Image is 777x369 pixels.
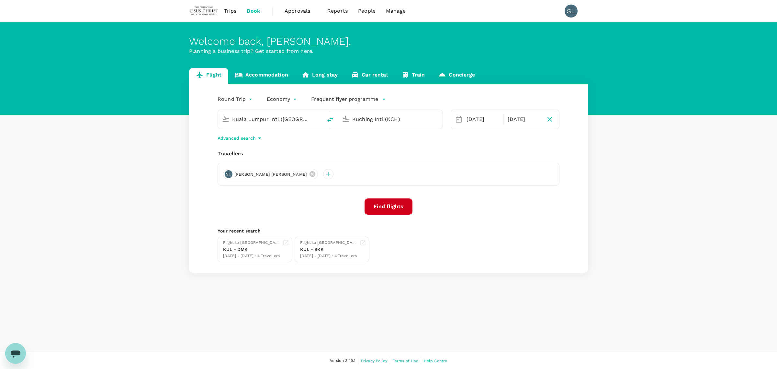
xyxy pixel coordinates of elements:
div: Flight to [GEOGRAPHIC_DATA] [223,240,280,246]
button: Open [318,118,319,120]
span: Version 3.49.1 [330,358,355,364]
button: Frequent flyer programme [311,95,386,103]
p: Frequent flyer programme [311,95,378,103]
div: [DATE] - [DATE] · 4 Travellers [223,253,280,259]
span: Trips [224,7,237,15]
button: Advanced search [218,134,264,142]
a: Flight [189,68,228,84]
a: Privacy Policy [361,357,387,364]
div: Round Trip [218,94,254,104]
div: KUL - DMK [223,246,280,253]
a: Help Centre [424,357,447,364]
span: Book [247,7,260,15]
button: Open [438,118,439,120]
input: Depart from [232,114,309,124]
span: Privacy Policy [361,359,387,363]
div: Economy [267,94,298,104]
span: Manage [386,7,406,15]
span: [PERSON_NAME] [PERSON_NAME] [231,171,311,178]
button: Find flights [365,198,412,215]
img: The Malaysian Church of Jesus Christ of Latter-day Saints [189,4,219,18]
span: Approvals [285,7,317,15]
div: [DATE] [464,113,502,126]
iframe: Button to launch messaging window [5,343,26,364]
div: SL [225,170,232,178]
a: Accommodation [228,68,295,84]
a: Concierge [432,68,481,84]
div: [DATE] [505,113,543,126]
span: Terms of Use [393,359,418,363]
span: People [358,7,376,15]
a: Terms of Use [393,357,418,364]
div: Travellers [218,150,559,158]
a: Car rental [344,68,395,84]
a: Train [395,68,432,84]
a: Long stay [295,68,344,84]
div: Welcome back , [PERSON_NAME] . [189,35,588,47]
div: SL [565,5,578,18]
span: Reports [327,7,348,15]
input: Going to [352,114,429,124]
span: Help Centre [424,359,447,363]
button: delete [322,112,338,127]
div: KUL - BKK [300,246,357,253]
p: Planning a business trip? Get started from here. [189,47,588,55]
div: SL[PERSON_NAME] [PERSON_NAME] [223,169,318,179]
div: [DATE] - [DATE] · 4 Travellers [300,253,357,259]
div: Flight to [GEOGRAPHIC_DATA] [300,240,357,246]
p: Your recent search [218,228,559,234]
p: Advanced search [218,135,256,141]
